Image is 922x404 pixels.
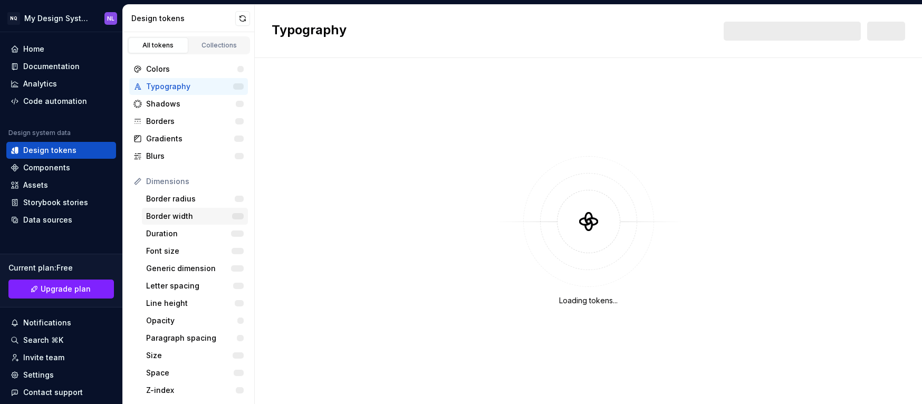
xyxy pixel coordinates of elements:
div: Current plan : Free [8,263,114,273]
a: Letter spacing [142,277,248,294]
a: Invite team [6,349,116,366]
div: Collections [193,41,246,50]
a: Line height [142,295,248,312]
a: Typography [129,78,248,95]
div: Design tokens [23,145,76,156]
div: Border radius [146,194,235,204]
div: Documentation [23,61,80,72]
div: My Design System [24,13,92,24]
div: Borders [146,116,235,127]
a: Shadows [129,95,248,112]
div: Dimensions [146,176,244,187]
a: Code automation [6,93,116,110]
div: Generic dimension [146,263,231,274]
div: Shadows [146,99,236,109]
span: Upgrade plan [41,284,91,294]
a: Documentation [6,58,116,75]
div: Analytics [23,79,57,89]
div: Paragraph spacing [146,333,237,343]
div: NQ [7,12,20,25]
div: Design system data [8,129,71,137]
div: Space [146,368,234,378]
div: Invite team [23,352,64,363]
a: Z-index [142,382,248,399]
div: Border width [146,211,232,222]
a: Gradients [129,130,248,147]
div: Data sources [23,215,72,225]
div: All tokens [132,41,185,50]
a: Font size [142,243,248,259]
div: Letter spacing [146,281,233,291]
div: Contact support [23,387,83,398]
div: Line height [146,298,235,309]
div: Typography [146,81,233,92]
a: Assets [6,177,116,194]
a: Settings [6,367,116,383]
a: Design tokens [6,142,116,159]
a: Components [6,159,116,176]
div: Code automation [23,96,87,107]
a: Generic dimension [142,260,248,277]
a: Data sources [6,211,116,228]
div: Z-index [146,385,236,396]
a: Storybook stories [6,194,116,211]
a: Border width [142,208,248,225]
div: Notifications [23,318,71,328]
a: Home [6,41,116,57]
button: Search ⌘K [6,332,116,349]
a: Blurs [129,148,248,165]
div: Settings [23,370,54,380]
div: Components [23,162,70,173]
div: Loading tokens... [559,295,618,306]
div: NL [107,14,114,23]
a: Space [142,364,248,381]
div: Search ⌘K [23,335,63,345]
a: Analytics [6,75,116,92]
a: Border radius [142,190,248,207]
a: Paragraph spacing [142,330,248,347]
div: Duration [146,228,231,239]
a: Borders [129,113,248,130]
div: Assets [23,180,48,190]
button: NQMy Design SystemNL [2,7,120,30]
div: Colors [146,64,237,74]
a: Duration [142,225,248,242]
div: Design tokens [131,13,235,24]
button: Contact support [6,384,116,401]
div: Size [146,350,233,361]
a: Colors [129,61,248,78]
div: Home [23,44,44,54]
button: Notifications [6,314,116,331]
div: Opacity [146,315,237,326]
h2: Typography [272,22,347,41]
div: Font size [146,246,232,256]
a: Size [142,347,248,364]
div: Storybook stories [23,197,88,208]
a: Upgrade plan [8,280,114,299]
div: Gradients [146,133,234,144]
a: Opacity [142,312,248,329]
div: Blurs [146,151,235,161]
